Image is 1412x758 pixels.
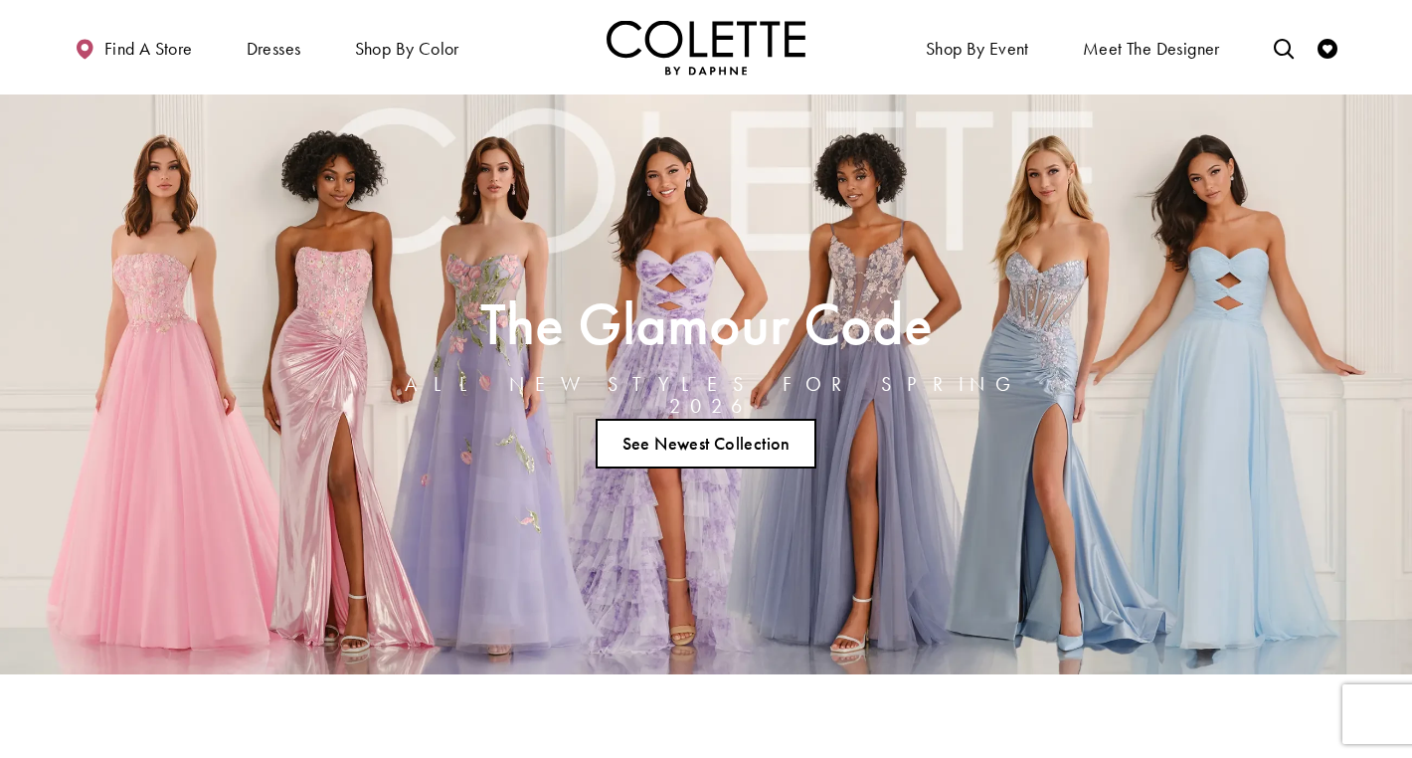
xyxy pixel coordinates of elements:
[1269,20,1299,75] a: Toggle search
[607,20,805,75] img: Colette by Daphne
[1078,20,1225,75] a: Meet the designer
[596,419,816,469] a: See Newest Collection The Glamour Code ALL NEW STYLES FOR SPRING 2026
[1083,39,1220,59] span: Meet the designer
[385,411,1027,476] ul: Slider Links
[355,39,459,59] span: Shop by color
[104,39,193,59] span: Find a store
[921,20,1034,75] span: Shop By Event
[391,373,1021,417] h4: ALL NEW STYLES FOR SPRING 2026
[247,39,301,59] span: Dresses
[391,296,1021,351] h2: The Glamour Code
[70,20,197,75] a: Find a store
[350,20,464,75] span: Shop by color
[607,20,805,75] a: Visit Home Page
[242,20,306,75] span: Dresses
[926,39,1029,59] span: Shop By Event
[1313,20,1342,75] a: Check Wishlist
